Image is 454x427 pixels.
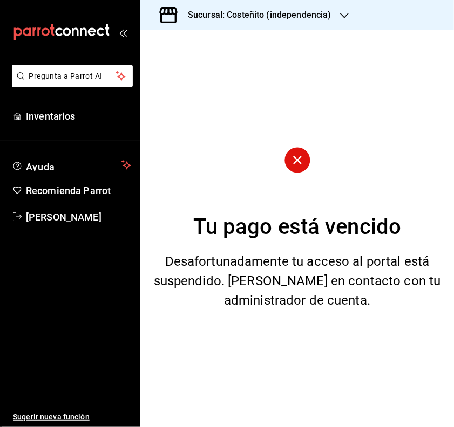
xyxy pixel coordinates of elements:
div: Desafortunadamente tu acceso al portal está suspendido. [PERSON_NAME] en contacto con tu administ... [151,252,444,310]
span: Inventarios [26,109,131,123]
a: Pregunta a Parrot AI [8,78,133,89]
span: Pregunta a Parrot AI [29,71,116,82]
span: [PERSON_NAME] [26,210,131,224]
span: Recomienda Parrot [26,183,131,198]
div: Tu pago está vencido [193,211,402,243]
button: open_drawer_menu [119,28,127,37]
h3: Sucursal: Costeñito (independencia) [179,9,331,22]
span: Ayuda [26,159,117,171]
span: Sugerir nueva función [13,411,131,423]
button: Pregunta a Parrot AI [12,65,133,87]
